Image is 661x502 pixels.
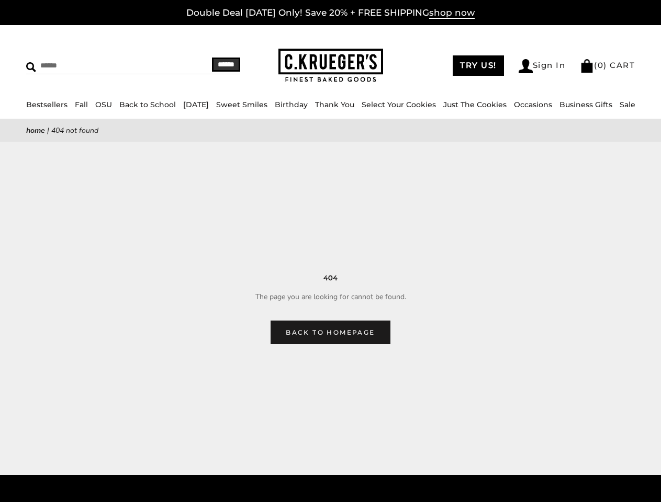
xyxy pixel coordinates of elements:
a: Home [26,125,45,135]
span: shop now [429,7,475,19]
a: Bestsellers [26,100,68,109]
a: OSU [95,100,112,109]
a: Back to School [119,100,176,109]
a: Business Gifts [559,100,612,109]
a: Sale [620,100,635,109]
a: Sweet Smiles [216,100,267,109]
img: Search [26,62,36,72]
a: Sign In [519,59,566,73]
a: TRY US! [453,55,504,76]
a: Occasions [514,100,552,109]
span: 404 Not Found [51,125,98,135]
a: [DATE] [183,100,209,109]
a: Select Your Cookies [362,100,436,109]
img: Bag [580,59,594,73]
input: Search [26,58,165,74]
span: | [47,125,49,135]
a: Double Deal [DATE] Only! Save 20% + FREE SHIPPINGshop now [186,7,475,19]
p: The page you are looking for cannot be found. [42,291,619,303]
img: Account [519,59,533,73]
h3: 404 [42,272,619,283]
img: C.KRUEGER'S [278,49,383,83]
a: Thank You [315,100,354,109]
a: Fall [75,100,88,109]
nav: breadcrumbs [26,124,635,136]
iframe: Sign Up via Text for Offers [8,462,108,494]
a: (0) CART [580,60,635,70]
a: Just The Cookies [443,100,507,109]
a: Back to homepage [271,321,390,344]
a: Birthday [275,100,308,109]
span: 0 [598,60,604,70]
